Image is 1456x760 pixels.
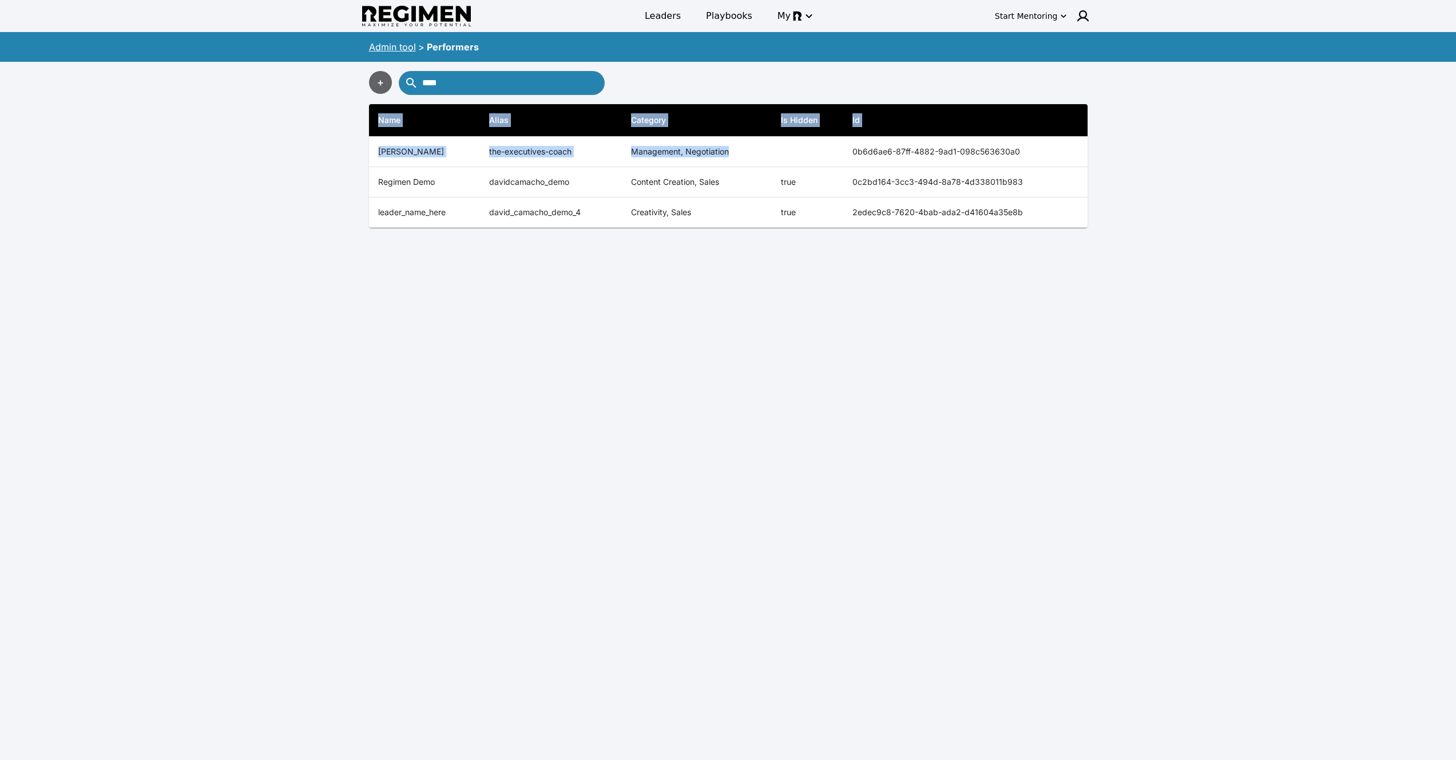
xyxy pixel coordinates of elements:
td: Content Creation, Sales [622,167,772,197]
td: true [772,197,843,228]
th: 2edec9c8-7620-4bab-ada2-d41604a35e8b [843,197,1088,228]
td: david_camacho_demo_4 [480,197,622,228]
div: Start Mentoring [995,10,1058,22]
a: Admin tool [369,41,416,53]
th: leader_name_here [369,197,480,228]
img: Regimen logo [362,6,471,27]
td: davidcamacho_demo [480,167,622,197]
th: 0b6d6ae6-87ff-4882-9ad1-098c563630a0 [843,137,1088,167]
div: > [418,40,424,54]
table: simple table [369,104,1088,228]
th: Alias [480,104,622,137]
th: 0c2bd164-3cc3-494d-8a78-4d338011b983 [843,167,1088,197]
span: Playbooks [706,9,752,23]
img: user icon [1076,9,1090,23]
td: the-executives-coach [480,137,622,167]
span: My [777,9,791,23]
a: Playbooks [699,6,759,26]
td: Management, Negotiation [622,137,772,167]
th: Regimen Demo [369,167,480,197]
th: Name [369,104,480,137]
button: Start Mentoring [993,7,1069,25]
button: My [771,6,818,26]
td: Creativity, Sales [622,197,772,228]
th: Category [622,104,772,137]
button: + [369,71,392,94]
th: [PERSON_NAME] [369,137,480,167]
a: Leaders [638,6,688,26]
td: true [772,167,843,197]
span: Leaders [645,9,681,23]
th: Is Hidden [772,104,843,137]
th: Id [843,104,1088,137]
div: Performers [427,40,479,54]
